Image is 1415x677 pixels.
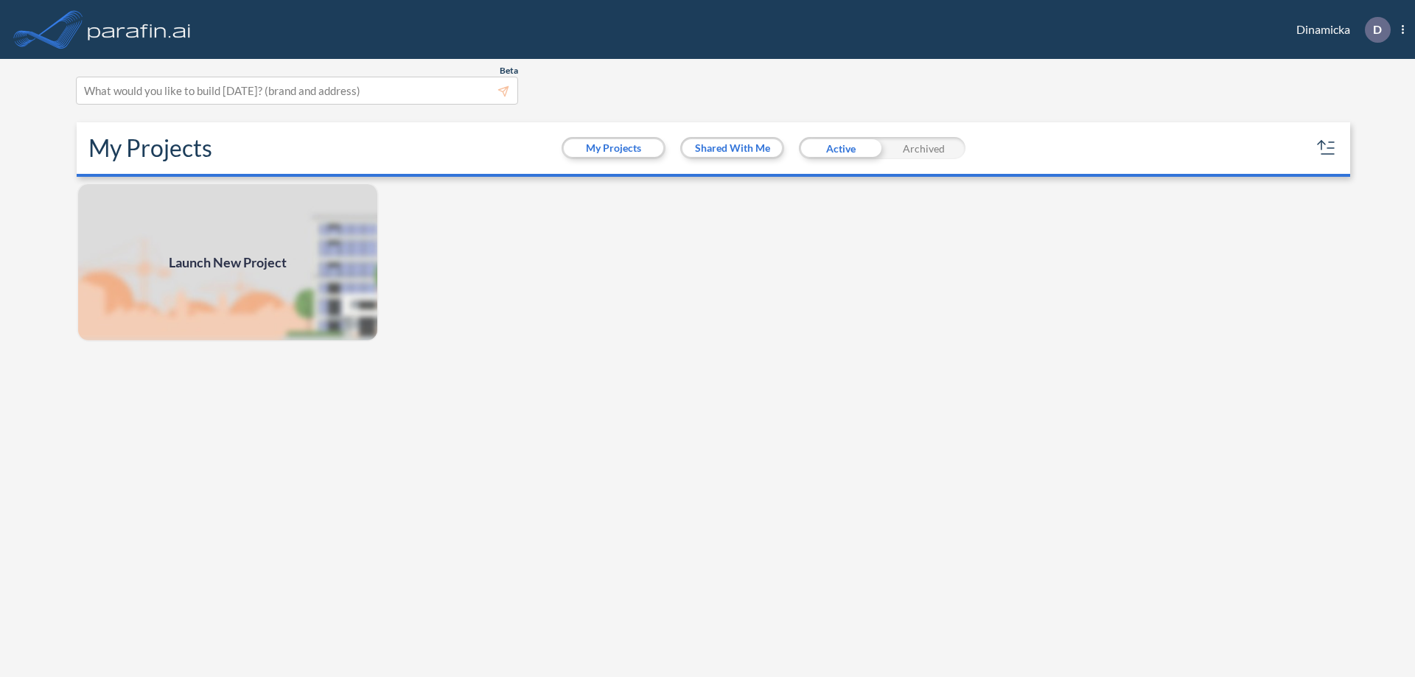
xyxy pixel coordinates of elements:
[1315,136,1338,160] button: sort
[799,137,882,159] div: Active
[77,183,379,342] img: add
[1274,17,1404,43] div: Dinamicka
[88,134,212,162] h2: My Projects
[500,65,518,77] span: Beta
[1373,23,1382,36] p: D
[169,253,287,273] span: Launch New Project
[85,15,194,44] img: logo
[882,137,965,159] div: Archived
[77,183,379,342] a: Launch New Project
[682,139,782,157] button: Shared With Me
[564,139,663,157] button: My Projects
